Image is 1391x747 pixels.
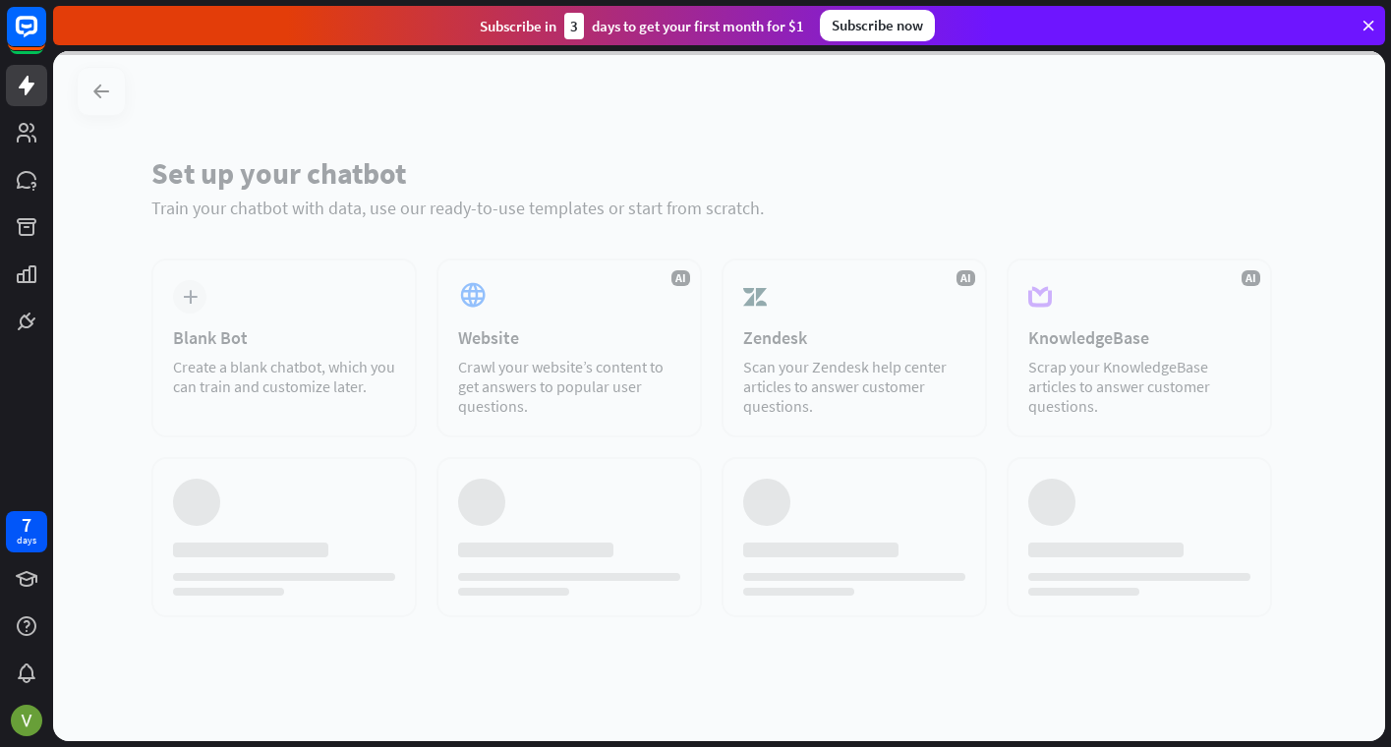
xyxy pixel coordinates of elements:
[22,516,31,534] div: 7
[480,13,804,39] div: Subscribe in days to get your first month for $1
[17,534,36,547] div: days
[820,10,935,41] div: Subscribe now
[6,511,47,552] a: 7 days
[564,13,584,39] div: 3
